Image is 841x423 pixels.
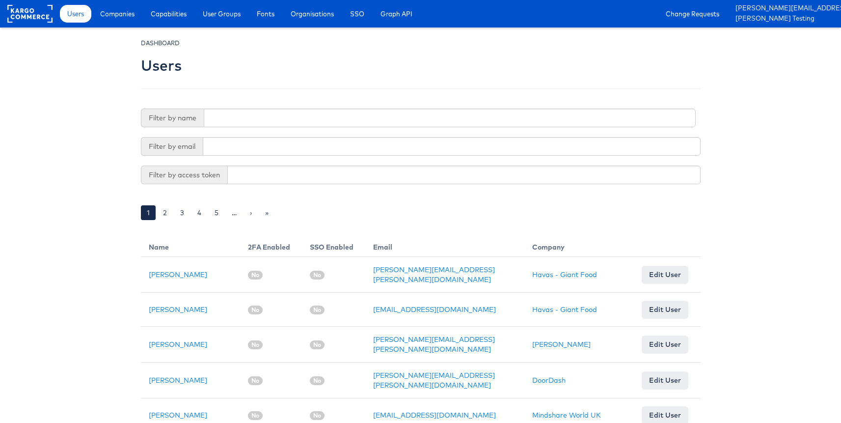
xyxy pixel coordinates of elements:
a: Graph API [373,5,420,23]
a: [EMAIL_ADDRESS][DOMAIN_NAME] [373,305,496,314]
span: Graph API [380,9,412,19]
span: No [248,340,263,349]
a: » [259,205,274,220]
span: Fonts [257,9,274,19]
span: No [310,411,325,420]
a: Organisations [283,5,341,23]
span: SSO [350,9,364,19]
a: [PERSON_NAME][EMAIL_ADDRESS][PERSON_NAME][DOMAIN_NAME] [373,371,495,390]
a: [PERSON_NAME] [149,340,207,349]
a: [PERSON_NAME][EMAIL_ADDRESS][PERSON_NAME][DOMAIN_NAME] [373,335,495,354]
a: [PERSON_NAME] [149,305,207,314]
a: [PERSON_NAME] [532,340,591,349]
a: Change Requests [658,5,727,23]
span: Filter by email [141,137,203,156]
span: No [248,376,263,385]
a: 1 [141,205,156,220]
a: [PERSON_NAME] [149,376,207,385]
a: [PERSON_NAME][EMAIL_ADDRESS][PERSON_NAME][DOMAIN_NAME] [373,265,495,284]
a: Fonts [249,5,282,23]
a: [PERSON_NAME][EMAIL_ADDRESS][PERSON_NAME][DOMAIN_NAME] [735,3,834,14]
span: Capabilities [151,9,187,19]
span: No [248,271,263,280]
span: Filter by name [141,109,204,127]
a: Mindshare World UK [532,411,601,420]
span: No [310,376,325,385]
a: Users [60,5,91,23]
a: 5 [209,205,224,220]
a: [PERSON_NAME] Testing [735,14,834,24]
span: No [248,411,263,420]
th: Email [365,234,524,257]
span: No [310,340,325,349]
th: Name [141,234,241,257]
th: SSO Enabled [302,234,365,257]
a: [PERSON_NAME] [149,411,207,420]
th: 2FA Enabled [240,234,302,257]
a: Edit User [642,336,688,353]
a: [EMAIL_ADDRESS][DOMAIN_NAME] [373,411,496,420]
a: 3 [174,205,190,220]
span: No [248,306,263,314]
a: Capabilities [143,5,194,23]
span: Organisations [291,9,334,19]
small: DASHBOARD [141,39,180,47]
a: DoorDash [532,376,566,385]
a: 4 [191,205,207,220]
span: Filter by access token [141,166,227,184]
a: [PERSON_NAME] [149,270,207,279]
span: Companies [100,9,135,19]
span: No [310,306,325,314]
span: User Groups [203,9,241,19]
a: … [226,205,243,220]
a: Edit User [642,371,688,389]
a: Havas - Giant Food [532,270,597,279]
th: Company [524,234,634,257]
a: Companies [93,5,142,23]
a: SSO [343,5,372,23]
span: No [310,271,325,280]
h2: Users [141,57,182,74]
a: Edit User [642,266,688,283]
a: 2 [157,205,173,220]
a: › [244,205,258,220]
a: User Groups [195,5,248,23]
span: Users [67,9,84,19]
a: Havas - Giant Food [532,305,597,314]
a: Edit User [642,301,688,318]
